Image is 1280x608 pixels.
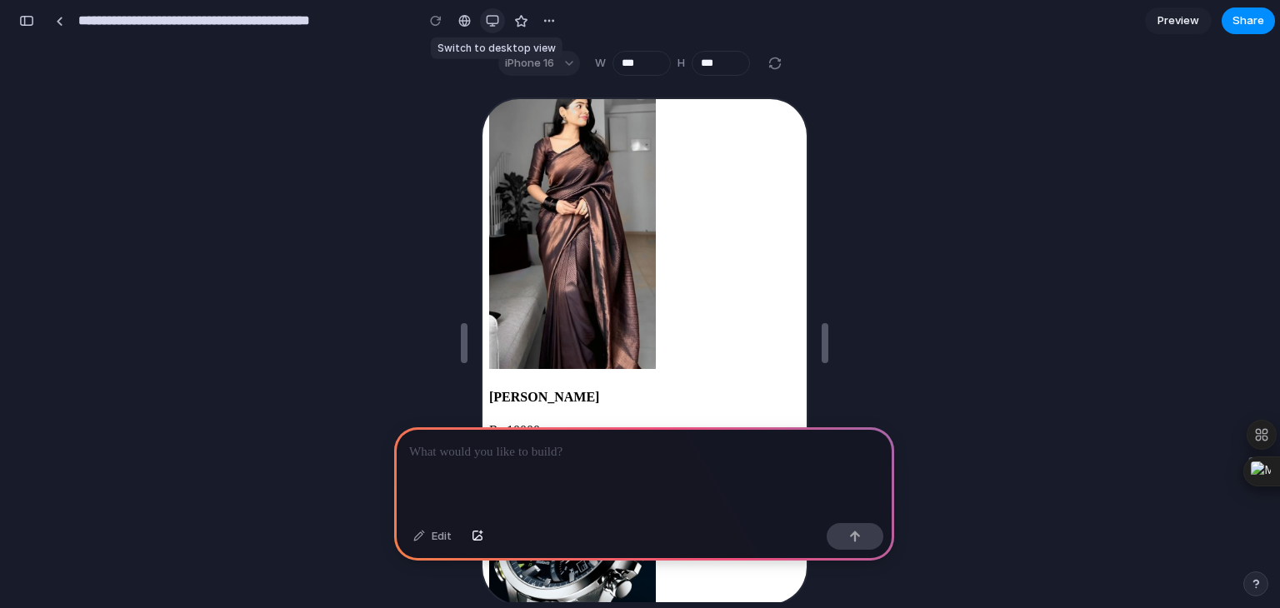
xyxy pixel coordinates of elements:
[1145,7,1212,34] a: Preview
[1232,12,1264,29] span: Share
[595,55,606,72] label: W
[431,37,562,59] div: Switch to desktop view
[1222,7,1275,34] button: Share
[7,291,317,306] h4: [PERSON_NAME]
[677,55,685,72] label: H
[7,352,173,522] img: Grey luxury watch
[7,324,317,339] p: Rs.10000
[1157,12,1199,29] span: Preview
